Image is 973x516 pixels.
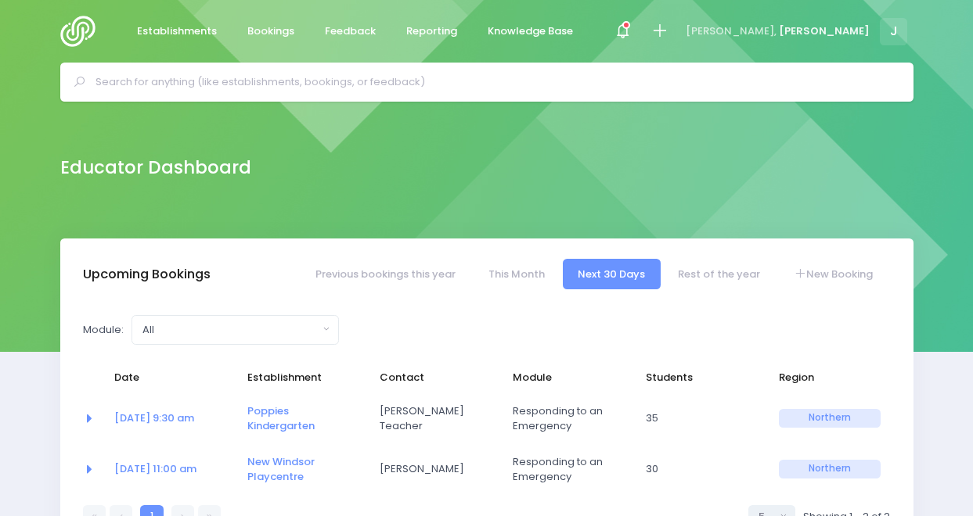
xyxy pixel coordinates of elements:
td: Responding to an Emergency [503,393,636,444]
a: New Booking [778,259,888,289]
a: Feedback [312,16,389,47]
a: Knowledge Base [475,16,586,47]
span: Northern [779,409,881,428]
img: Logo [60,16,105,47]
td: 35 [636,393,769,444]
span: Reporting [406,23,457,39]
span: Establishment [247,370,349,385]
span: Module [513,370,614,385]
td: Responding to an Emergency [503,444,636,495]
h2: Educator Dashboard [60,157,251,178]
td: Mio Takahashi [369,444,503,495]
td: Tania Head Teacher [369,393,503,444]
span: [PERSON_NAME] [779,23,870,39]
h3: Upcoming Bookings [83,267,211,282]
span: [PERSON_NAME] Teacher [380,403,481,434]
td: 30 [636,444,769,495]
span: Establishments [137,23,217,39]
span: Bookings [247,23,294,39]
a: [DATE] 9:30 am [114,410,194,425]
a: This Month [473,259,560,289]
span: Knowledge Base [488,23,573,39]
span: 35 [646,410,748,426]
td: <a href="https://app.stjis.org.nz/bookings/524182" class="font-weight-bold">07 Oct at 11:00 am</a> [104,444,237,495]
span: 30 [646,461,748,477]
label: Module: [83,322,124,338]
td: Northern [769,393,891,444]
span: Contact [380,370,481,385]
span: Feedback [325,23,376,39]
div: All [142,322,319,338]
a: Next 30 Days [563,259,661,289]
input: Search for anything (like establishments, bookings, or feedback) [95,70,892,94]
td: Northern [769,444,891,495]
span: Northern [779,460,881,478]
span: Students [646,370,748,385]
span: [PERSON_NAME], [686,23,777,39]
span: Date [114,370,216,385]
span: [PERSON_NAME] [380,461,481,477]
td: <a href="https://app.stjis.org.nz/bookings/524082" class="font-weight-bold">24 Sep at 9:30 am</a> [104,393,237,444]
span: Responding to an Emergency [513,454,614,485]
td: <a href="https://app.stjis.org.nz/establishments/207411" class="font-weight-bold">Poppies Kinderg... [237,393,370,444]
a: [DATE] 11:00 am [114,461,196,476]
a: Establishments [124,16,230,47]
a: Reporting [394,16,470,47]
span: J [880,18,907,45]
span: Responding to an Emergency [513,403,614,434]
a: Rest of the year [663,259,776,289]
a: New Windsor Playcentre [247,454,315,485]
a: Poppies Kindergarten [247,403,315,434]
button: All [132,315,339,345]
a: Bookings [235,16,308,47]
span: Region [779,370,881,385]
a: Previous bookings this year [300,259,470,289]
td: <a href="https://app.stjis.org.nz/establishments/204569" class="font-weight-bold">New Windsor Pla... [237,444,370,495]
